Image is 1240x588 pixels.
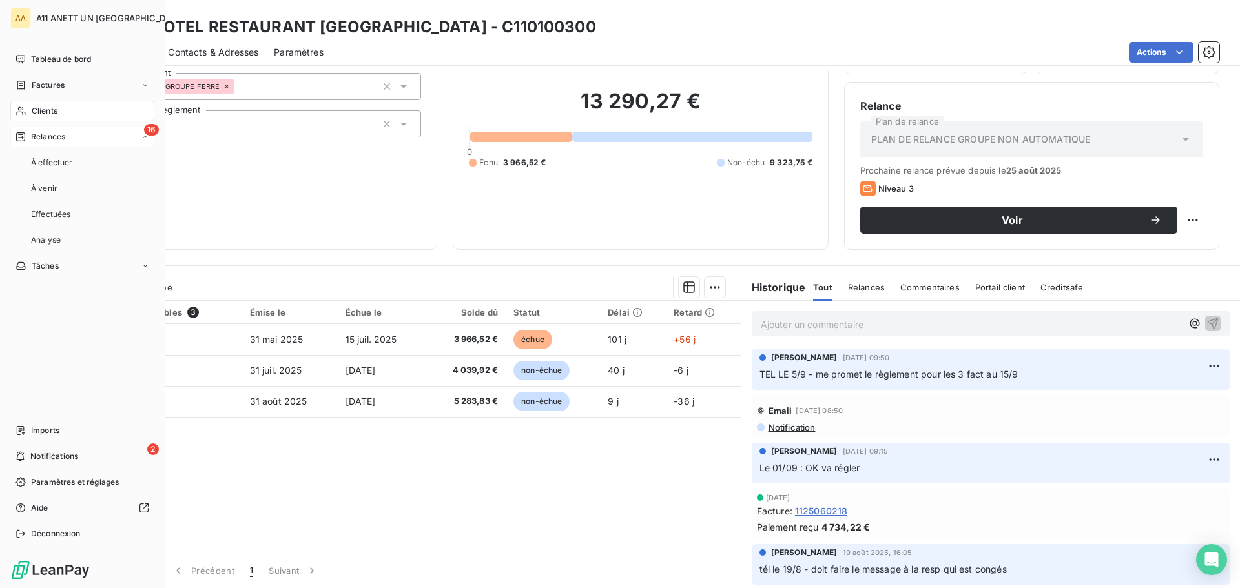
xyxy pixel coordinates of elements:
[771,352,838,363] span: [PERSON_NAME]
[346,396,376,407] span: [DATE]
[114,15,596,39] h3: SNC HOTEL RESTAURANT [GEOGRAPHIC_DATA] - C110100300
[10,560,90,580] img: Logo LeanPay
[234,81,245,92] input: Ajouter une valeur
[165,83,220,90] span: GROUPE FERRE
[503,157,546,168] span: 3 966,52 €
[843,447,889,455] span: [DATE] 09:15
[32,105,57,117] span: Clients
[164,557,242,584] button: Précédent
[766,494,790,502] span: [DATE]
[757,504,792,518] span: Facture :
[10,8,31,28] div: AA
[30,451,78,462] span: Notifications
[900,282,960,292] span: Commentaires
[876,215,1149,225] span: Voir
[1006,165,1062,176] span: 25 août 2025
[771,445,838,457] span: [PERSON_NAME]
[608,396,618,407] span: 9 j
[346,365,376,376] span: [DATE]
[250,564,253,577] span: 1
[250,396,307,407] span: 31 août 2025
[101,307,234,318] div: Pièces comptables
[727,157,765,168] span: Non-échu
[31,502,48,514] span: Aide
[860,165,1203,176] span: Prochaine relance prévue depuis le
[274,46,324,59] span: Paramètres
[31,131,65,143] span: Relances
[795,504,848,518] span: 1125060218
[31,425,59,436] span: Imports
[1040,282,1084,292] span: Creditsafe
[346,334,397,345] span: 15 juil. 2025
[860,98,1203,114] h6: Relance
[674,307,732,318] div: Retard
[250,365,302,376] span: 31 juil. 2025
[770,157,812,168] span: 9 323,75 €
[513,392,570,411] span: non-échue
[346,307,418,318] div: Échue le
[32,79,65,91] span: Factures
[187,307,199,318] span: 3
[813,282,832,292] span: Tout
[250,307,330,318] div: Émise le
[674,334,696,345] span: +56 j
[608,365,625,376] span: 40 j
[433,307,498,318] div: Solde dû
[871,133,1091,146] span: PLAN DE RELANCE GROUPE NON AUTOMATIQUE
[433,333,498,346] span: 3 966,52 €
[878,183,914,194] span: Niveau 3
[467,147,472,157] span: 0
[36,13,185,23] span: A11 ANETT UN [GEOGRAPHIC_DATA]
[513,361,570,380] span: non-échue
[771,547,838,558] span: [PERSON_NAME]
[674,396,694,407] span: -36 j
[843,354,890,361] span: [DATE] 09:50
[608,307,658,318] div: Délai
[769,405,792,416] span: Email
[10,498,154,518] a: Aide
[31,208,71,220] span: Effectuées
[144,124,159,136] span: 16
[848,282,885,292] span: Relances
[32,260,59,272] span: Tâches
[759,563,1007,574] span: tél le 19/8 - doit faire le message à la resp qui est congés
[1129,42,1193,63] button: Actions
[433,364,498,377] span: 4 039,92 €
[168,46,258,59] span: Contacts & Adresses
[860,207,1177,234] button: Voir
[469,88,812,127] h2: 13 290,27 €
[741,279,806,295] h6: Historique
[1196,544,1227,575] div: Open Intercom Messenger
[242,557,261,584] button: 1
[250,334,304,345] span: 31 mai 2025
[975,282,1025,292] span: Portail client
[31,476,119,488] span: Paramètres et réglages
[674,365,688,376] span: -6 j
[513,330,552,349] span: échue
[767,422,816,432] span: Notification
[31,183,57,194] span: À venir
[757,520,819,534] span: Paiement reçu
[821,520,871,534] span: 4 734,22 €
[608,334,626,345] span: 101 j
[843,549,913,556] span: 19 août 2025, 16:05
[261,557,326,584] button: Suivant
[31,157,73,168] span: À effectuer
[433,395,498,408] span: 5 283,83 €
[759,462,860,473] span: Le 01/09 : OK va régler
[31,54,91,65] span: Tableau de bord
[513,307,592,318] div: Statut
[479,157,498,168] span: Échu
[31,528,81,540] span: Déconnexion
[759,369,1018,380] span: TEL LE 5/9 - me promet le règlement pour les 3 fact au 15/9
[31,234,61,246] span: Analyse
[147,443,159,455] span: 2
[796,407,843,414] span: [DATE] 08:50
